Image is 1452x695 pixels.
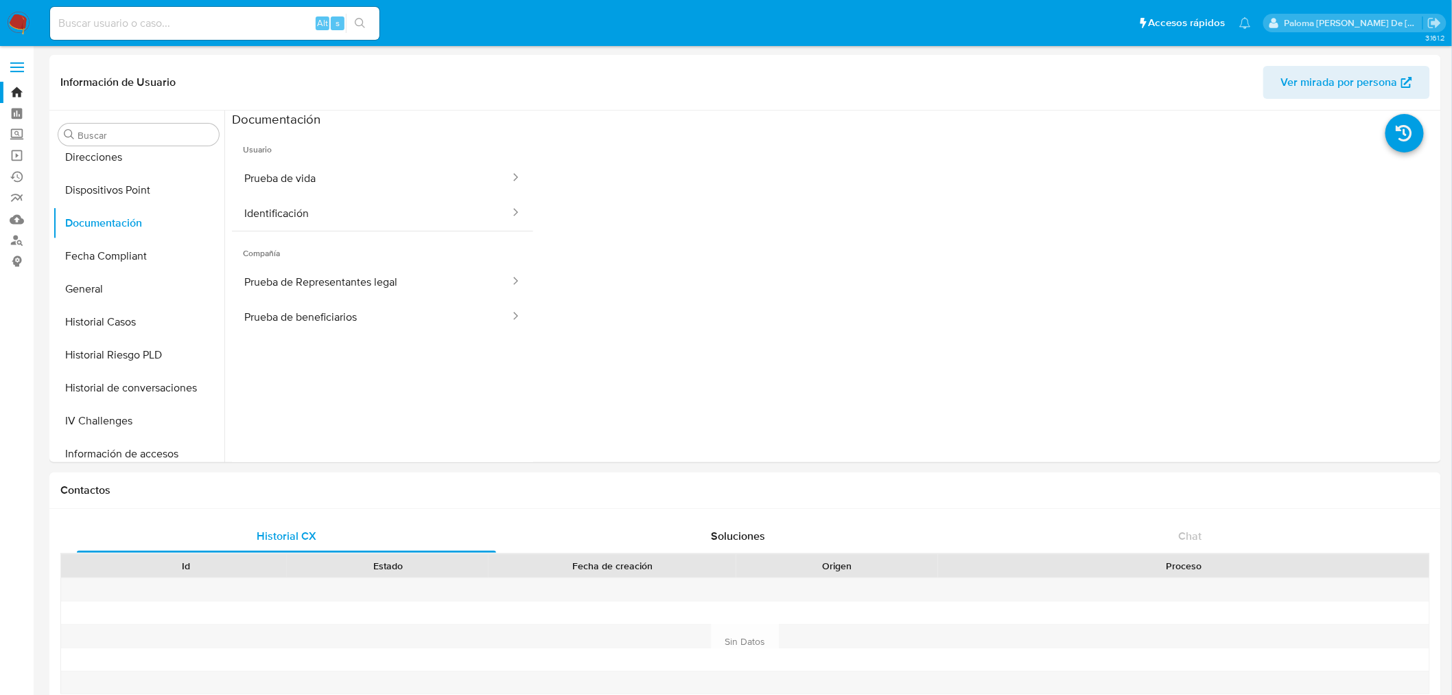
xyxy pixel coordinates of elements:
[498,559,727,573] div: Fecha de creación
[50,14,379,32] input: Buscar usuario o caso...
[317,16,328,30] span: Alt
[64,129,75,140] button: Buscar
[1285,16,1423,30] p: paloma.falcondesoto@mercadolibre.cl
[948,559,1420,573] div: Proceso
[53,437,224,470] button: Información de accesos
[53,240,224,273] button: Fecha Compliant
[1281,66,1398,99] span: Ver mirada por persona
[53,306,224,339] button: Historial Casos
[53,207,224,240] button: Documentación
[346,14,374,33] button: search-icon
[1263,66,1430,99] button: Ver mirada por persona
[78,129,213,141] input: Buscar
[60,483,1430,497] h1: Contactos
[1239,17,1251,29] a: Notificaciones
[53,141,224,174] button: Direcciones
[53,372,224,405] button: Historial de conversaciones
[1179,528,1202,544] span: Chat
[53,174,224,207] button: Dispositivos Point
[53,273,224,306] button: General
[712,528,766,544] span: Soluciones
[1149,16,1226,30] span: Accesos rápidos
[95,559,277,573] div: Id
[257,528,316,544] span: Historial CX
[60,76,176,89] h1: Información de Usuario
[53,405,224,437] button: IV Challenges
[53,339,224,372] button: Historial Riesgo PLD
[746,559,928,573] div: Origen
[1427,16,1442,30] a: Salir
[336,16,340,30] span: s
[296,559,479,573] div: Estado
